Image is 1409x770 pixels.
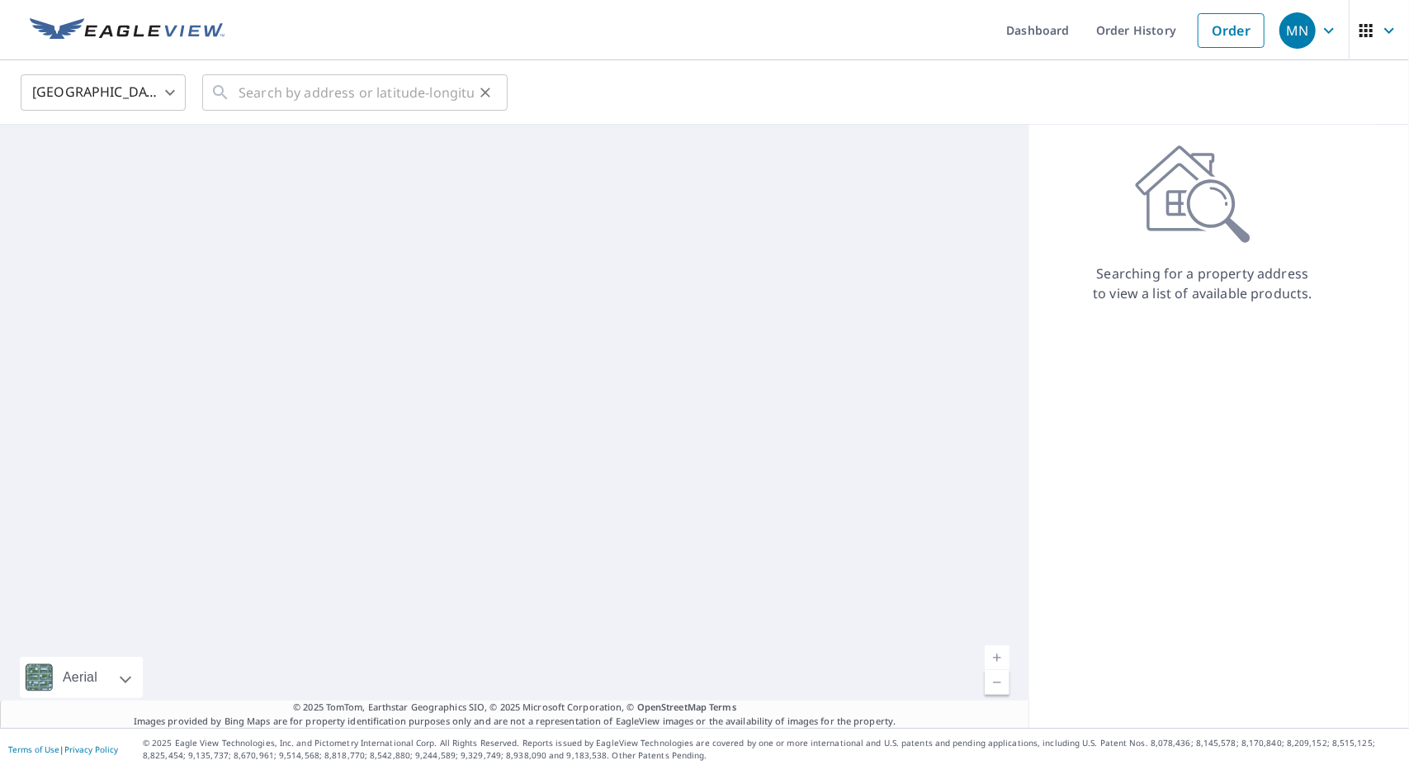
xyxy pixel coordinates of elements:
p: | [8,744,118,754]
a: Terms [709,701,736,713]
a: Terms of Use [8,744,59,755]
input: Search by address or latitude-longitude [239,69,474,116]
p: Searching for a property address to view a list of available products. [1092,264,1313,303]
a: OpenStreetMap [637,701,707,713]
div: MN [1279,12,1316,49]
img: EV Logo [30,18,225,43]
a: Privacy Policy [64,744,118,755]
div: Aerial [20,657,143,698]
a: Current Level 5, Zoom In [985,645,1009,670]
a: Order [1198,13,1265,48]
div: [GEOGRAPHIC_DATA] [21,69,186,116]
span: © 2025 TomTom, Earthstar Geographics SIO, © 2025 Microsoft Corporation, © [293,701,736,715]
button: Clear [474,81,497,104]
p: © 2025 Eagle View Technologies, Inc. and Pictometry International Corp. All Rights Reserved. Repo... [143,737,1401,762]
a: Current Level 5, Zoom Out [985,670,1009,695]
div: Aerial [58,657,102,698]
